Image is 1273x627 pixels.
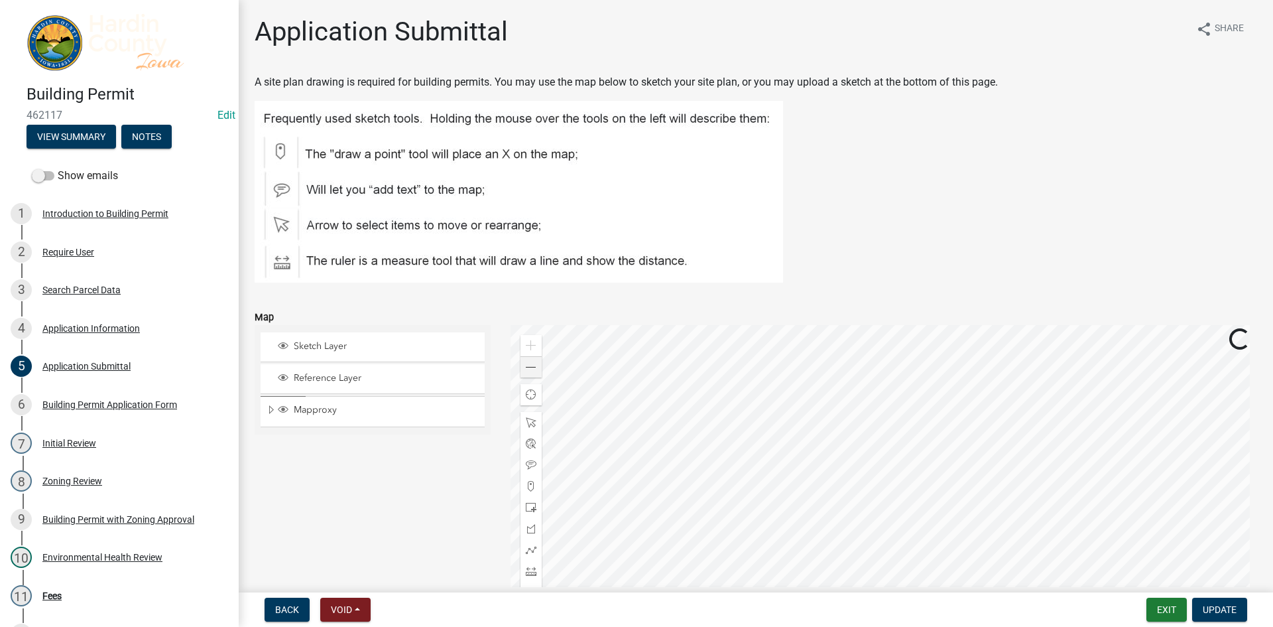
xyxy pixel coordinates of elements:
[121,133,172,143] wm-modal-confirm: Notes
[11,585,32,606] div: 11
[255,74,1257,90] p: A site plan drawing is required for building permits. You may use the map below to sketch your si...
[265,598,310,622] button: Back
[1185,16,1254,42] button: shareShare
[27,133,116,143] wm-modal-confirm: Summary
[290,404,480,416] span: Mapproxy
[1192,598,1247,622] button: Update
[276,340,480,354] div: Sketch Layer
[27,109,212,121] span: 462117
[1196,21,1212,37] i: share
[217,109,235,121] wm-modal-confirm: Edit Application Number
[42,324,140,333] div: Application Information
[11,470,32,492] div: 8
[259,329,486,431] ul: Layer List
[32,168,118,184] label: Show emails
[11,203,32,224] div: 1
[42,476,102,486] div: Zoning Review
[255,16,508,48] h1: Application Submittal
[11,547,32,568] div: 10
[255,101,783,283] img: Map_Tools_74c2bb18-d137-4c2d-bd12-7ad839f05a09.JPG
[11,279,32,301] div: 3
[261,364,485,394] li: Reference Layer
[290,372,480,384] span: Reference Layer
[290,340,480,352] span: Sketch Layer
[42,439,96,448] div: Initial Review
[217,109,235,121] a: Edit
[42,362,131,371] div: Application Submittal
[11,394,32,415] div: 6
[42,591,62,600] div: Fees
[27,14,217,71] img: Hardin County, Iowa
[42,247,94,257] div: Require User
[255,313,274,322] label: Map
[11,433,32,454] div: 7
[320,598,371,622] button: Void
[275,604,299,615] span: Back
[42,400,177,409] div: Building Permit Application Form
[331,604,352,615] span: Void
[1215,21,1244,37] span: Share
[11,356,32,377] div: 5
[1203,604,1237,615] span: Update
[42,553,162,562] div: Environmental Health Review
[261,396,485,427] li: Mapproxy
[520,356,542,378] div: Zoom out
[11,242,32,263] div: 2
[42,285,121,295] div: Search Parcel Data
[27,125,116,149] button: View Summary
[276,372,480,385] div: Reference Layer
[266,404,276,418] span: Expand
[121,125,172,149] button: Notes
[11,318,32,339] div: 4
[1146,598,1187,622] button: Exit
[261,332,485,362] li: Sketch Layer
[520,384,542,405] div: Find my location
[276,404,480,417] div: Mapproxy
[42,515,194,524] div: Building Permit with Zoning Approval
[27,85,228,104] h4: Building Permit
[42,209,168,218] div: Introduction to Building Permit
[11,509,32,530] div: 9
[520,335,542,356] div: Zoom in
